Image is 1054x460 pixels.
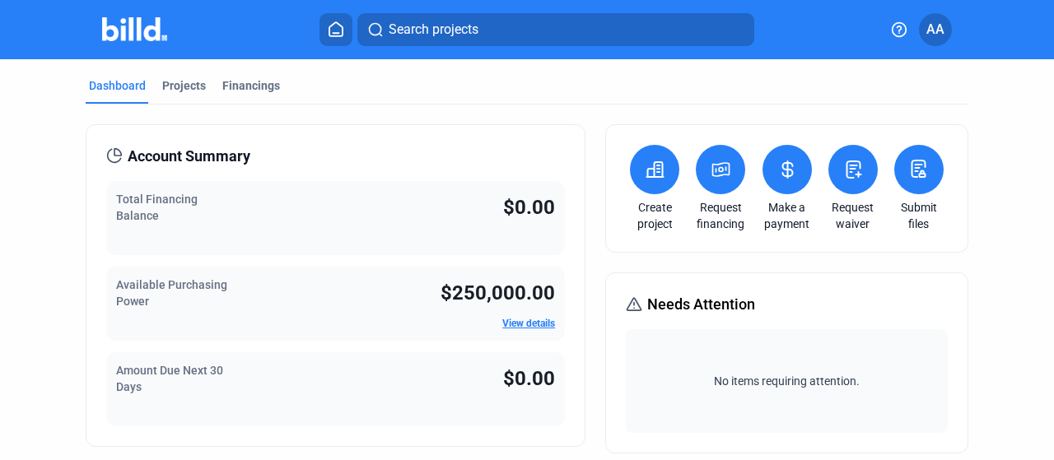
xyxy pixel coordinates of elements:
[116,364,223,393] span: Amount Due Next 30 Days
[626,199,683,232] a: Create project
[926,20,944,39] span: AA
[647,293,755,316] span: Needs Attention
[222,77,280,94] div: Financings
[389,20,478,39] span: Search projects
[502,318,555,329] a: View details
[890,199,948,232] a: Submit files
[162,77,206,94] div: Projects
[503,367,555,390] span: $0.00
[89,77,146,94] div: Dashboard
[758,199,816,232] a: Make a payment
[441,281,555,304] span: $250,000.00
[116,278,227,308] span: Available Purchasing Power
[102,17,167,41] img: Billd Company Logo
[128,145,250,168] span: Account Summary
[824,199,882,232] a: Request waiver
[116,193,198,222] span: Total Financing Balance
[503,196,555,219] span: $0.00
[692,199,749,232] a: Request financing
[632,373,941,389] span: No items requiring attention.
